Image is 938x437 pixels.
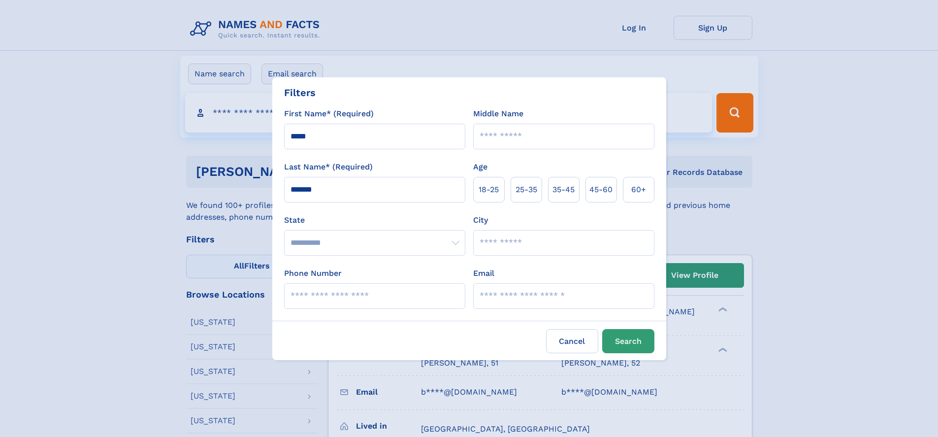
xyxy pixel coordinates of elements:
[284,108,374,120] label: First Name* (Required)
[602,329,654,353] button: Search
[473,108,523,120] label: Middle Name
[479,184,499,196] span: 18‑25
[516,184,537,196] span: 25‑35
[284,161,373,173] label: Last Name* (Required)
[473,214,488,226] label: City
[284,214,465,226] label: State
[473,161,487,173] label: Age
[631,184,646,196] span: 60+
[546,329,598,353] label: Cancel
[284,268,342,279] label: Phone Number
[473,268,494,279] label: Email
[552,184,575,196] span: 35‑45
[589,184,613,196] span: 45‑60
[284,85,316,100] div: Filters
